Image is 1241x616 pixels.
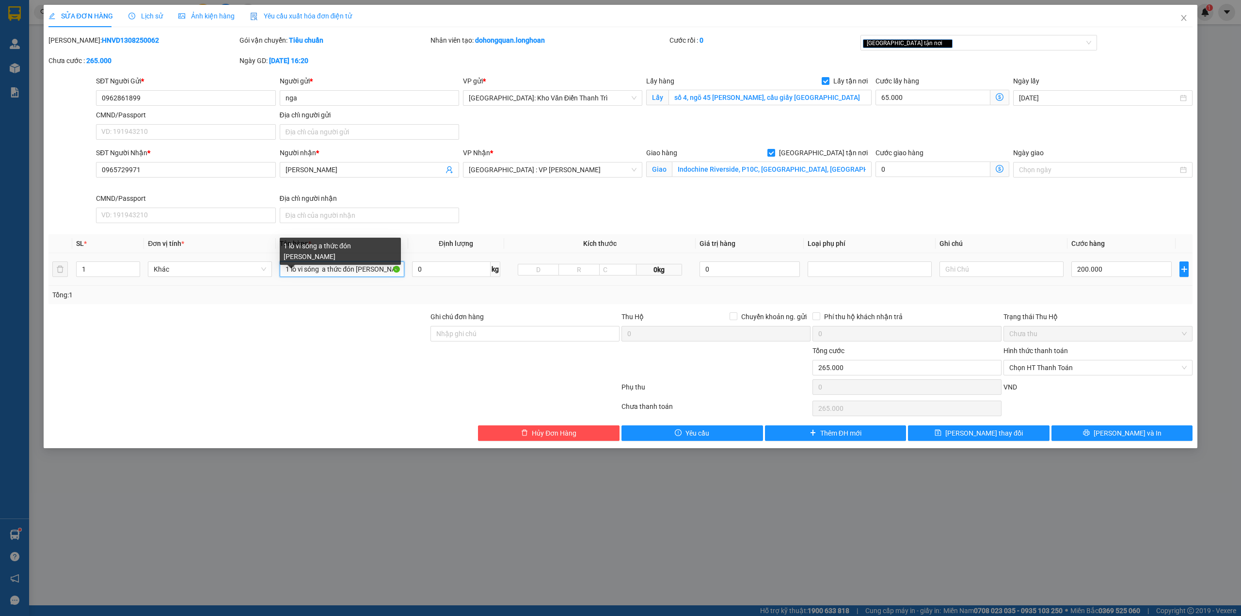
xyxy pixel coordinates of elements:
div: CMND/Passport [96,193,275,204]
div: VP gửi [463,76,642,86]
span: Chưa thu [1009,326,1187,341]
div: CMND/Passport [96,110,275,120]
button: deleteHủy Đơn Hàng [478,425,620,441]
input: Địa chỉ của người gửi [280,124,459,140]
label: Cước giao hàng [875,149,923,157]
input: Lấy tận nơi [668,90,872,105]
span: Thu Hộ [621,313,644,321]
span: 0kg [636,264,682,276]
span: Kích thước [583,240,617,247]
span: [GEOGRAPHIC_DATA] tận nơi [863,39,953,48]
span: exclamation-circle [675,429,682,437]
div: Nhân viên tạo: [430,35,668,46]
span: Giao hàng [646,149,677,157]
span: Thêm ĐH mới [820,428,861,438]
div: Tổng: 1 [52,290,478,300]
span: [PERSON_NAME] và In [1094,428,1161,438]
button: plus [1179,261,1189,277]
span: dollar-circle [996,93,1003,101]
span: Yêu cầu xuất hóa đơn điện tử [250,12,352,20]
input: Giao tận nơi [672,162,872,177]
label: Ghi chú đơn hàng [430,313,484,321]
span: Chuyển khoản ng. gửi [737,311,811,322]
div: Cước rồi : [669,35,859,46]
span: [PERSON_NAME] thay đổi [945,428,1023,438]
span: Phí thu hộ khách nhận trả [820,311,907,322]
div: Người nhận [280,147,459,158]
span: close [1180,14,1188,22]
div: Chưa cước : [48,55,238,66]
span: SL [76,240,84,247]
span: clock-circle [128,13,135,19]
span: Lấy [646,90,668,105]
label: Hình thức thanh toán [1003,347,1068,355]
button: delete [52,261,68,277]
span: plus [1180,265,1188,273]
input: Địa chỉ của người nhận [280,208,459,223]
div: Gói vận chuyển: [239,35,429,46]
b: [DATE] 16:20 [269,57,308,65]
div: SĐT Người Gửi [96,76,275,86]
span: VP Nhận [463,149,490,157]
b: dohongquan.longhoan [475,36,545,44]
button: Close [1170,5,1197,32]
span: SỬA ĐƠN HÀNG [48,12,113,20]
div: Địa chỉ người gửi [280,110,459,120]
b: 265.000 [86,57,111,65]
span: Lấy tận nơi [829,76,872,86]
span: Lấy hàng [646,77,674,85]
input: R [558,264,600,276]
span: Cước hàng [1071,240,1105,247]
span: Giao [646,162,672,177]
span: Tổng cước [812,347,844,355]
div: 1 lò vi sóng a thức đón [PERSON_NAME] [280,238,401,265]
span: user-add [445,166,453,174]
input: Cước lấy hàng [875,90,990,105]
span: [GEOGRAPHIC_DATA] tận nơi [775,147,872,158]
input: C [599,264,636,276]
input: Ghi chú đơn hàng [430,326,620,341]
b: HNVD1308250062 [102,36,159,44]
div: SĐT Người Nhận [96,147,275,158]
button: exclamation-circleYêu cầu [621,425,763,441]
label: Cước lấy hàng [875,77,919,85]
span: Khác [154,262,266,276]
span: Yêu cầu [685,428,709,438]
span: Định lượng [439,240,473,247]
span: Lịch sử [128,12,163,20]
input: Cước giao hàng [875,162,990,177]
div: Địa chỉ người nhận [280,193,459,204]
b: Tiêu chuẩn [289,36,323,44]
th: Loại phụ phí [804,234,936,253]
input: Ngày giao [1019,164,1178,175]
span: Đà Nẵng : VP Thanh Khê [469,162,636,177]
span: Ảnh kiện hàng [178,12,235,20]
span: picture [178,13,185,19]
button: plusThêm ĐH mới [765,425,907,441]
img: icon [250,13,258,20]
span: Giá trị hàng [700,240,735,247]
span: VND [1003,383,1017,391]
div: [PERSON_NAME]: [48,35,238,46]
input: Ghi Chú [939,261,1064,277]
th: Ghi chú [936,234,1067,253]
label: Ngày lấy [1013,77,1039,85]
span: dollar-circle [996,165,1003,173]
span: Hủy Đơn Hàng [532,428,576,438]
span: edit [48,13,55,19]
span: plus [810,429,816,437]
div: Chưa thanh toán [620,401,811,418]
label: Ngày giao [1013,149,1044,157]
span: Đơn vị tính [148,240,184,247]
span: printer [1083,429,1090,437]
span: close [944,41,949,46]
b: 0 [700,36,703,44]
input: Ngày lấy [1019,93,1178,103]
span: kg [491,261,500,277]
span: delete [521,429,528,437]
span: save [935,429,941,437]
div: Người gửi [280,76,459,86]
div: Trạng thái Thu Hộ [1003,311,1193,322]
div: Ngày GD: [239,55,429,66]
button: save[PERSON_NAME] thay đổi [908,425,1050,441]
